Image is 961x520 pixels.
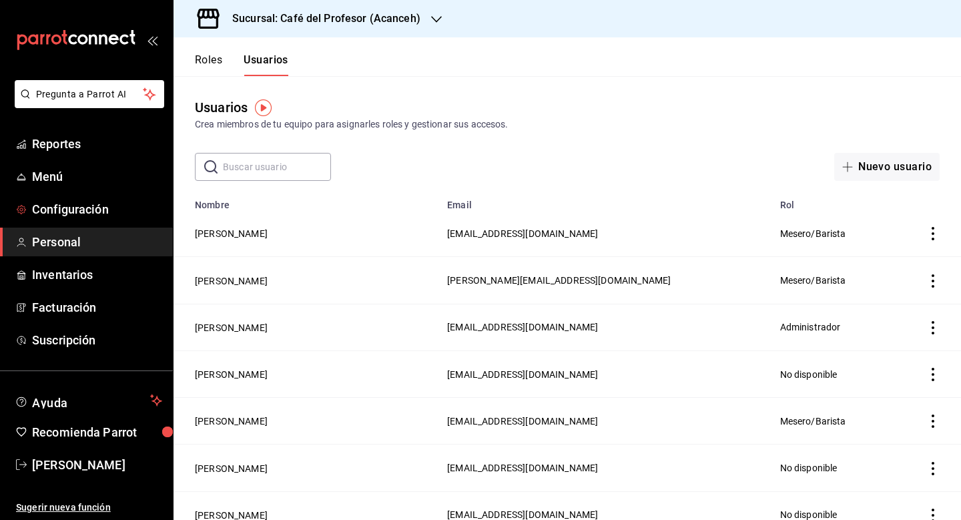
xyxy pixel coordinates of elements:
button: Nuevo usuario [834,153,940,181]
a: Pregunta a Parrot AI [9,97,164,111]
span: Mesero/Barista [780,228,846,239]
div: Usuarios [195,97,248,117]
span: Recomienda Parrot [32,423,162,441]
span: Pregunta a Parrot AI [36,87,143,101]
img: Tooltip marker [255,99,272,116]
span: Personal [32,233,162,251]
h3: Sucursal: Café del Profesor (Acanceh) [222,11,420,27]
button: actions [926,415,940,428]
span: [EMAIL_ADDRESS][DOMAIN_NAME] [447,322,598,332]
button: Usuarios [244,53,288,76]
div: Crea miembros de tu equipo para asignarles roles y gestionar sus accesos. [195,117,940,132]
button: actions [926,321,940,334]
span: Administrador [780,322,841,332]
span: [EMAIL_ADDRESS][DOMAIN_NAME] [447,369,598,380]
span: Facturación [32,298,162,316]
th: Nombre [174,192,439,210]
span: Inventarios [32,266,162,284]
button: actions [926,274,940,288]
span: Mesero/Barista [780,275,846,286]
span: [EMAIL_ADDRESS][DOMAIN_NAME] [447,228,598,239]
button: Pregunta a Parrot AI [15,80,164,108]
div: navigation tabs [195,53,288,76]
button: [PERSON_NAME] [195,462,268,475]
input: Buscar usuario [223,154,331,180]
button: Roles [195,53,222,76]
span: [PERSON_NAME] [32,456,162,474]
span: Reportes [32,135,162,153]
span: [EMAIL_ADDRESS][DOMAIN_NAME] [447,463,598,473]
span: [EMAIL_ADDRESS][DOMAIN_NAME] [447,509,598,520]
span: [EMAIL_ADDRESS][DOMAIN_NAME] [447,416,598,427]
td: No disponible [772,445,893,491]
td: No disponible [772,350,893,397]
button: actions [926,227,940,240]
span: Sugerir nueva función [16,501,162,515]
span: [PERSON_NAME][EMAIL_ADDRESS][DOMAIN_NAME] [447,275,671,286]
button: [PERSON_NAME] [195,274,268,288]
span: Mesero/Barista [780,416,846,427]
button: [PERSON_NAME] [195,368,268,381]
button: [PERSON_NAME] [195,227,268,240]
span: Ayuda [32,393,145,409]
span: Suscripción [32,331,162,349]
span: Menú [32,168,162,186]
button: open_drawer_menu [147,35,157,45]
button: [PERSON_NAME] [195,321,268,334]
span: Configuración [32,200,162,218]
th: Email [439,192,771,210]
th: Rol [772,192,893,210]
button: actions [926,368,940,381]
button: actions [926,462,940,475]
button: [PERSON_NAME] [195,415,268,428]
